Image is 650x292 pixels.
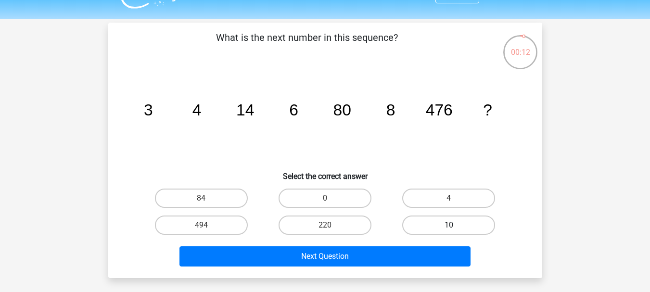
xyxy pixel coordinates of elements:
label: 0 [279,189,371,208]
tspan: 6 [289,101,298,119]
tspan: 80 [333,101,351,119]
button: Next Question [179,246,471,267]
tspan: 476 [425,101,452,119]
tspan: 3 [143,101,153,119]
label: 84 [155,189,248,208]
label: 10 [402,216,495,235]
label: 494 [155,216,248,235]
label: 4 [402,189,495,208]
p: What is the next number in this sequence? [124,30,491,59]
tspan: ? [483,101,492,119]
h6: Select the correct answer [124,164,527,181]
label: 220 [279,216,371,235]
tspan: 8 [386,101,395,119]
tspan: 4 [192,101,201,119]
div: 00:12 [502,34,538,58]
tspan: 14 [236,101,254,119]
